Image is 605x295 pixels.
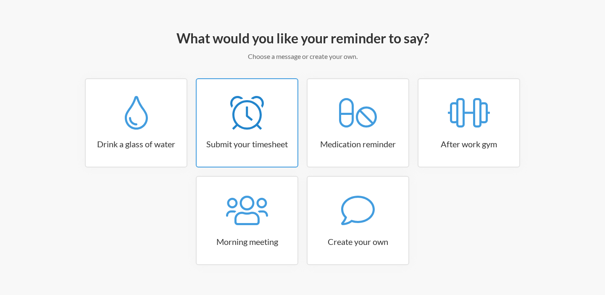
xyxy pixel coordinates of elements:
[86,138,187,150] h3: Drink a glass of water
[308,236,408,247] h3: Create your own
[59,29,546,47] h2: What would you like your reminder to say?
[308,138,408,150] h3: Medication reminder
[197,236,297,247] h3: Morning meeting
[197,138,297,150] h3: Submit your timesheet
[418,138,519,150] h3: After work gym
[59,51,546,61] p: Choose a message or create your own.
